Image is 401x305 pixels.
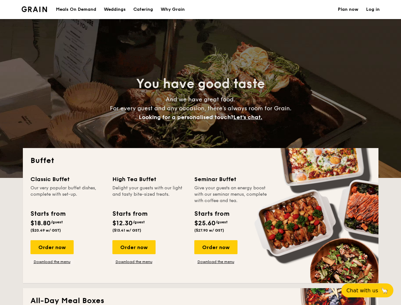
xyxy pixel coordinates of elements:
[194,175,269,184] div: Seminar Buffet
[194,209,229,219] div: Starts from
[346,288,378,294] span: Chat with us
[341,283,393,297] button: Chat with us🦙
[194,185,269,204] div: Give your guests an energy boost with our seminar menus, complete with coffee and tea.
[110,96,291,121] span: And we have great food. For every guest and any occasion, there’s always room for Grain.
[233,114,262,121] span: Let's chat.
[22,6,47,12] a: Logotype
[30,156,371,166] h2: Buffet
[22,6,47,12] img: Grain
[30,185,105,204] div: Our very popular buffet dishes, complete with set-up.
[112,228,141,233] span: ($13.41 w/ GST)
[30,175,105,184] div: Classic Buffet
[133,220,145,224] span: /guest
[112,240,156,254] div: Order now
[136,76,265,91] span: You have good taste
[30,240,74,254] div: Order now
[30,209,65,219] div: Starts from
[381,287,388,294] span: 🦙
[30,259,74,264] a: Download the menu
[194,259,237,264] a: Download the menu
[112,220,133,227] span: $12.30
[112,209,147,219] div: Starts from
[30,220,51,227] span: $18.80
[112,185,187,204] div: Delight your guests with our light and tasty bite-sized treats.
[51,220,63,224] span: /guest
[139,114,233,121] span: Looking for a personalised touch?
[112,175,187,184] div: High Tea Buffet
[30,228,61,233] span: ($20.49 w/ GST)
[194,240,237,254] div: Order now
[194,228,224,233] span: ($27.90 w/ GST)
[194,220,216,227] span: $25.60
[216,220,228,224] span: /guest
[112,259,156,264] a: Download the menu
